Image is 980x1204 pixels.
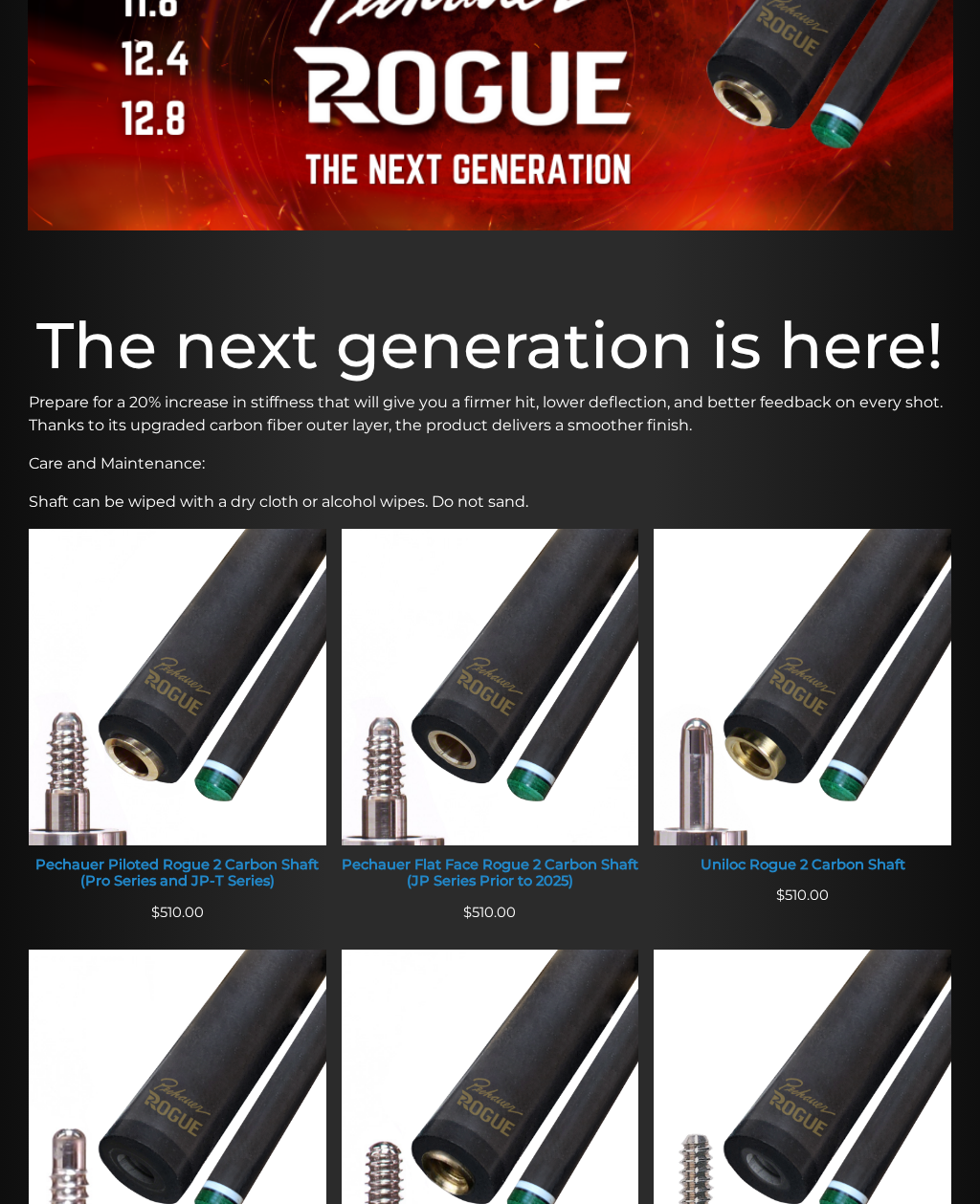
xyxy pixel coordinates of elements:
[776,887,829,904] span: 510.00
[654,529,951,885] a: Uniloc Rogue 2 Carbon Shaft Uniloc Rogue 2 Carbon Shaft
[29,307,951,383] h1: The next generation is here!
[463,904,516,921] span: 510.00
[151,904,160,921] span: $
[29,529,326,902] a: Pechauer Piloted Rogue 2 Carbon Shaft (Pro Series and JP-T Series) Pechauer Piloted Rogue 2 Carbo...
[654,529,951,845] img: Uniloc Rogue 2 Carbon Shaft
[342,857,639,890] div: Pechauer Flat Face Rogue 2 Carbon Shaft (JP Series Prior to 2025)
[654,857,951,874] div: Uniloc Rogue 2 Carbon Shaft
[29,491,951,514] p: Shaft can be wiped with a dry cloth or alcohol wipes. Do not sand.
[29,452,951,475] p: Care and Maintenance:
[29,391,951,437] p: Prepare for a 20% increase in stiffness that will give you a firmer hit, lower deflection, and be...
[29,529,326,845] img: Pechauer Piloted Rogue 2 Carbon Shaft (Pro Series and JP-T Series)
[342,529,639,845] img: Pechauer Flat Face Rogue 2 Carbon Shaft (JP Series Prior to 2025)
[342,529,639,902] a: Pechauer Flat Face Rogue 2 Carbon Shaft (JP Series Prior to 2025) Pechauer Flat Face Rogue 2 Carb...
[29,857,326,890] div: Pechauer Piloted Rogue 2 Carbon Shaft (Pro Series and JP-T Series)
[463,904,472,921] span: $
[776,887,785,904] span: $
[151,904,204,921] span: 510.00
